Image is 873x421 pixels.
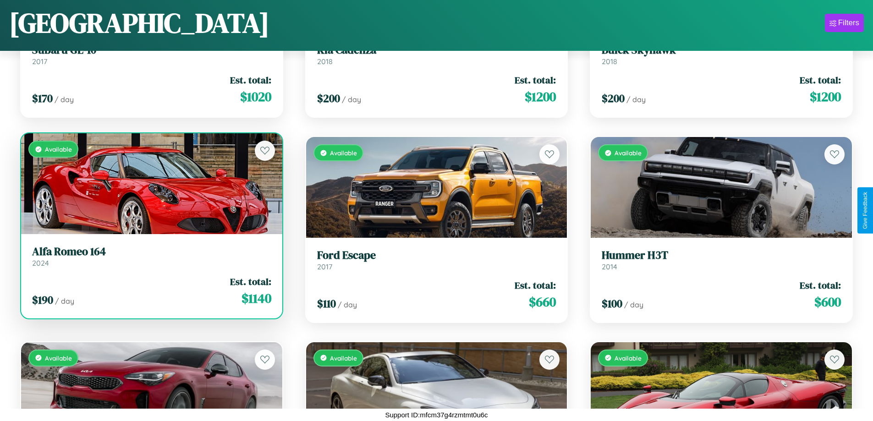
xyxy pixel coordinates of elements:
span: 2024 [32,258,49,268]
span: / day [338,300,357,309]
span: $ 200 [317,91,340,106]
span: / day [624,300,643,309]
span: 2017 [317,262,332,271]
h3: Hummer H3T [602,249,841,262]
p: Support ID: mfcm37g4rzmtmt0u6c [385,409,488,421]
span: $ 190 [32,292,53,307]
a: Hummer H3T2014 [602,249,841,271]
span: $ 1200 [810,87,841,106]
a: Subaru GL-102017 [32,44,271,66]
h3: Alfa Romeo 164 [32,245,271,258]
a: Ford Escape2017 [317,249,556,271]
span: $ 100 [602,296,622,311]
span: 2018 [317,57,333,66]
span: Available [615,354,642,362]
span: Est. total: [230,73,271,87]
div: Filters [838,18,859,27]
span: $ 1020 [240,87,271,106]
span: Available [330,354,357,362]
span: / day [55,296,74,306]
span: $ 1140 [242,289,271,307]
h1: [GEOGRAPHIC_DATA] [9,4,269,42]
span: $ 1200 [525,87,556,106]
span: $ 660 [529,293,556,311]
span: / day [342,95,361,104]
a: Alfa Romeo 1642024 [32,245,271,268]
span: / day [626,95,646,104]
span: $ 110 [317,296,336,311]
span: $ 200 [602,91,625,106]
span: $ 600 [814,293,841,311]
span: Available [615,149,642,157]
span: Est. total: [515,279,556,292]
a: Buick Skyhawk2018 [602,44,841,66]
span: Available [45,354,72,362]
span: Available [330,149,357,157]
span: 2014 [602,262,617,271]
span: Est. total: [230,275,271,288]
span: Available [45,145,72,153]
span: / day [55,95,74,104]
h3: Ford Escape [317,249,556,262]
div: Give Feedback [862,192,868,229]
button: Filters [825,14,864,32]
span: $ 170 [32,91,53,106]
a: Kia Cadenza2018 [317,44,556,66]
span: Est. total: [800,279,841,292]
span: Est. total: [800,73,841,87]
span: Est. total: [515,73,556,87]
span: 2018 [602,57,617,66]
span: 2017 [32,57,47,66]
